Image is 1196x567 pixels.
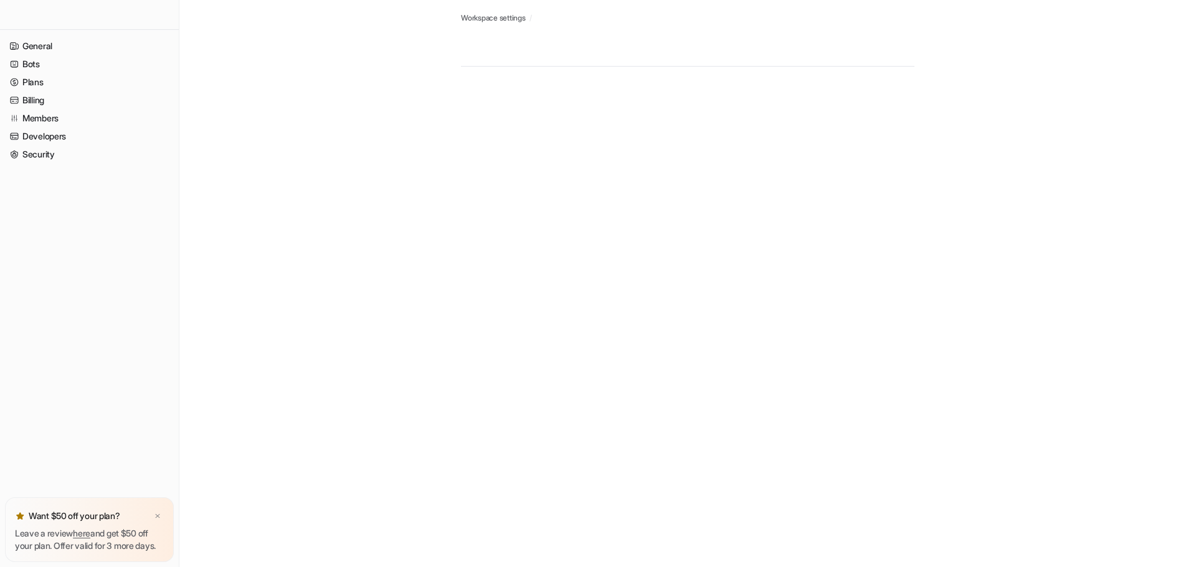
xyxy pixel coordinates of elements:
[5,73,174,91] a: Plans
[529,12,532,24] span: /
[5,146,174,163] a: Security
[15,511,25,521] img: star
[5,128,174,145] a: Developers
[5,55,174,73] a: Bots
[5,91,174,109] a: Billing
[5,110,174,127] a: Members
[5,37,174,55] a: General
[29,510,120,522] p: Want $50 off your plan?
[154,512,161,520] img: x
[73,528,90,538] a: here
[461,12,526,24] a: Workspace settings
[15,527,164,552] p: Leave a review and get $50 off your plan. Offer valid for 3 more days.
